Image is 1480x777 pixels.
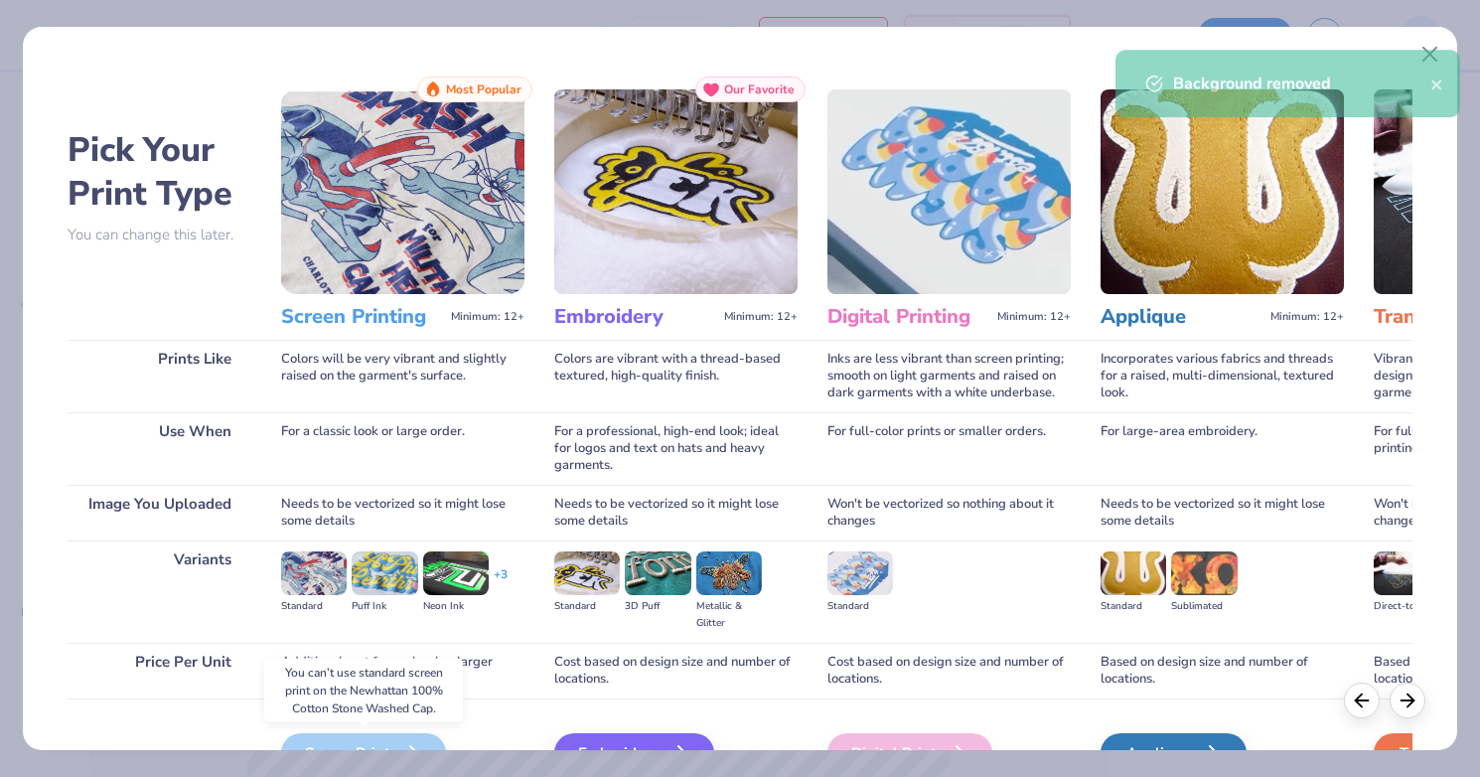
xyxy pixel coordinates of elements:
[1374,551,1439,595] img: Direct-to-film
[827,412,1071,485] div: For full-color prints or smaller orders.
[554,412,798,485] div: For a professional, high-end look; ideal for logos and text on hats and heavy garments.
[554,89,798,294] img: Embroidery
[625,551,690,595] img: 3D Puff
[827,304,989,330] h3: Digital Printing
[827,485,1071,541] div: Won't be vectorized so nothing about it changes
[827,733,992,773] div: Digital Print
[1171,598,1237,615] div: Sublimated
[1101,733,1247,773] div: Applique
[423,598,489,615] div: Neon Ink
[554,733,714,773] div: Embroidery
[724,82,795,96] span: Our Favorite
[423,551,489,595] img: Neon Ink
[827,551,893,595] img: Standard
[554,551,620,595] img: Standard
[264,659,463,722] div: You can’t use standard screen print on the Newhattan 100% Cotton Stone Washed Cap.
[1270,310,1344,324] span: Minimum: 12+
[352,598,417,615] div: Puff Ink
[1101,412,1344,485] div: For large-area embroidery.
[451,310,524,324] span: Minimum: 12+
[68,541,251,643] div: Variants
[281,551,347,595] img: Standard
[68,227,251,243] p: You can change this later.
[281,412,524,485] div: For a classic look or large order.
[281,340,524,412] div: Colors will be very vibrant and slightly raised on the garment's surface.
[446,82,521,96] span: Most Popular
[68,128,251,216] h2: Pick Your Print Type
[281,304,443,330] h3: Screen Printing
[1101,598,1166,615] div: Standard
[827,89,1071,294] img: Digital Printing
[997,310,1071,324] span: Minimum: 12+
[281,598,347,615] div: Standard
[625,598,690,615] div: 3D Puff
[1101,485,1344,541] div: Needs to be vectorized so it might lose some details
[554,485,798,541] div: Needs to be vectorized so it might lose some details
[1101,89,1344,294] img: Applique
[352,551,417,595] img: Puff Ink
[68,340,251,412] div: Prints Like
[554,340,798,412] div: Colors are vibrant with a thread-based textured, high-quality finish.
[554,598,620,615] div: Standard
[281,733,446,773] div: Screen Print
[68,643,251,699] div: Price Per Unit
[554,643,798,699] div: Cost based on design size and number of locations.
[724,310,798,324] span: Minimum: 12+
[696,551,762,595] img: Metallic & Glitter
[554,304,716,330] h3: Embroidery
[1101,304,1262,330] h3: Applique
[68,485,251,541] div: Image You Uploaded
[68,412,251,485] div: Use When
[827,340,1071,412] div: Inks are less vibrant than screen printing; smooth on light garments and raised on dark garments ...
[827,598,893,615] div: Standard
[1101,643,1344,699] div: Based on design size and number of locations.
[1374,598,1439,615] div: Direct-to-film
[281,643,524,699] div: Additional cost for each color; larger orders lower the unit price.
[494,566,508,600] div: + 3
[1101,340,1344,412] div: Incorporates various fabrics and threads for a raised, multi-dimensional, textured look.
[696,598,762,632] div: Metallic & Glitter
[281,89,524,294] img: Screen Printing
[1171,551,1237,595] img: Sublimated
[281,485,524,541] div: Needs to be vectorized so it might lose some details
[1101,551,1166,595] img: Standard
[827,643,1071,699] div: Cost based on design size and number of locations.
